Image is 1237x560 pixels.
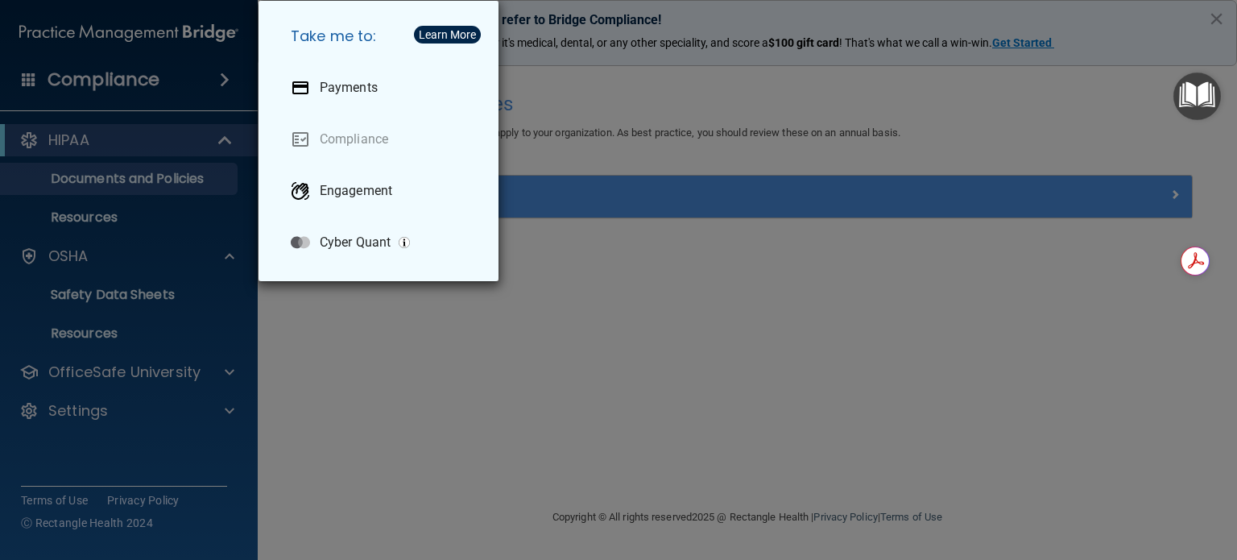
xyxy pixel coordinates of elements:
[278,168,486,214] a: Engagement
[278,14,486,59] h5: Take me to:
[419,29,476,40] div: Learn More
[278,117,486,162] a: Compliance
[1173,73,1221,120] button: Open Resource Center
[414,26,481,44] button: Learn More
[320,183,392,199] p: Engagement
[320,234,391,251] p: Cyber Quant
[278,220,486,265] a: Cyber Quant
[278,65,486,110] a: Payments
[320,80,378,96] p: Payments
